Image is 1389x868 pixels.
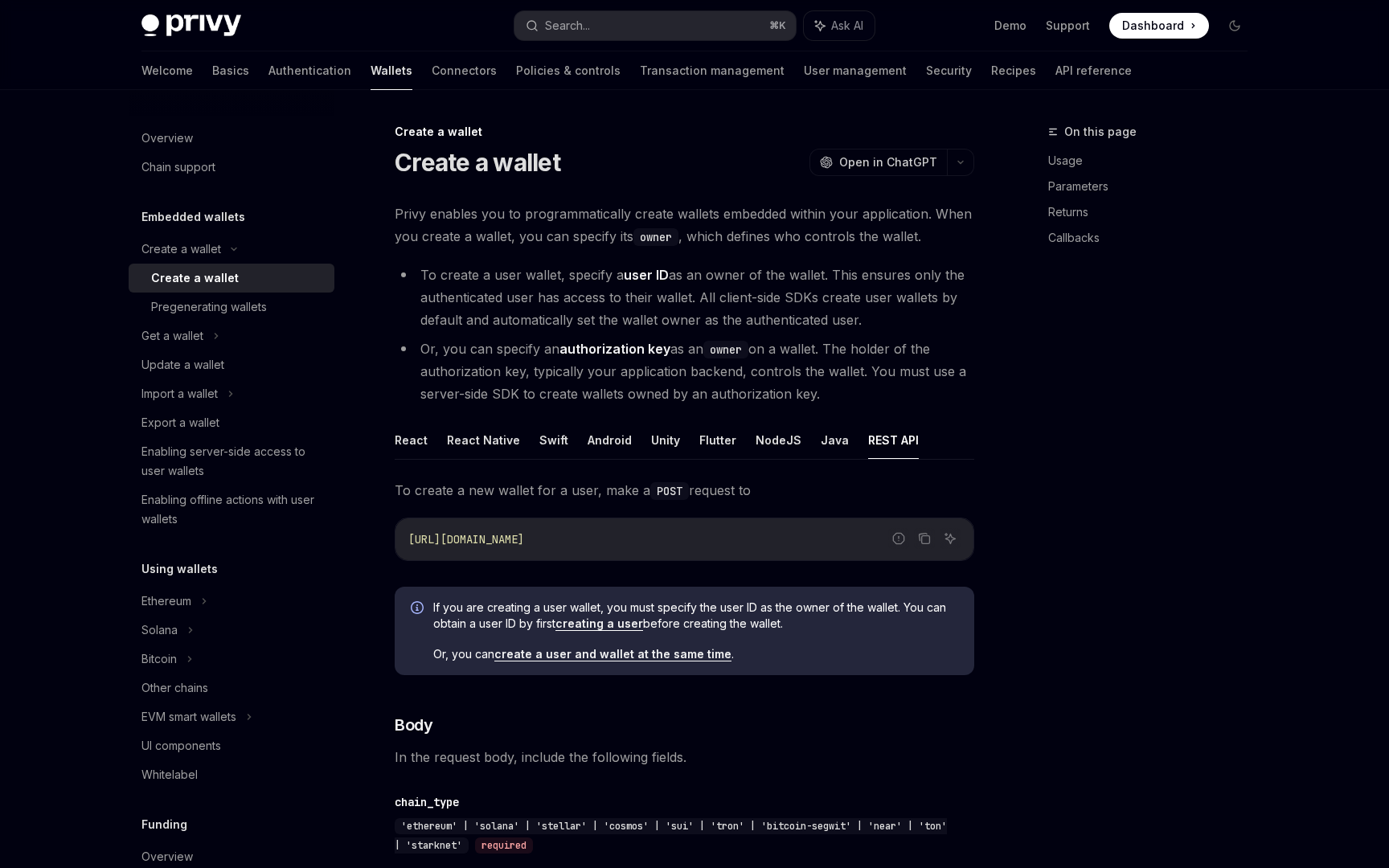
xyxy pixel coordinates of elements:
h5: Using wallets [141,559,218,579]
a: UI components [129,731,334,760]
div: Enabling server-side access to user wallets [141,442,325,481]
li: Or, you can specify an as an on a wallet. The holder of the authorization key, typically your app... [395,338,974,405]
h1: Create a wallet [395,148,560,177]
button: REST API [868,421,919,459]
span: ⌘ K [769,19,786,32]
span: On this page [1064,122,1137,141]
span: Open in ChatGPT [839,154,937,170]
button: Copy the contents from the code block [914,528,935,549]
a: Callbacks [1048,225,1260,251]
a: Wallets [371,51,412,90]
a: creating a user [555,616,643,631]
button: React [395,421,428,459]
a: Connectors [432,51,497,90]
div: required [475,837,533,854]
button: Open in ChatGPT [809,149,947,176]
button: Flutter [699,421,736,459]
span: Or, you can . [433,646,958,662]
div: Pregenerating wallets [151,297,267,317]
a: Whitelabel [129,760,334,789]
button: Java [821,421,849,459]
a: Policies & controls [516,51,621,90]
div: Overview [141,129,193,148]
a: Export a wallet [129,408,334,437]
div: Create a wallet [151,268,239,288]
a: Security [926,51,972,90]
strong: user ID [624,267,669,283]
a: Other chains [129,674,334,702]
a: Transaction management [640,51,785,90]
button: Search...⌘K [514,11,796,40]
span: If you are creating a user wallet, you must specify the user ID as the owner of the wallet. You c... [433,600,958,632]
div: Get a wallet [141,326,203,346]
code: POST [650,482,689,500]
div: Other chains [141,678,208,698]
svg: Info [411,601,427,617]
code: owner [703,341,748,358]
span: [URL][DOMAIN_NAME] [408,532,524,547]
div: Update a wallet [141,355,224,375]
a: Welcome [141,51,193,90]
a: Enabling server-side access to user wallets [129,437,334,485]
strong: authorization key [559,341,670,357]
span: Body [395,714,432,736]
button: Swift [539,421,568,459]
a: Basics [212,51,249,90]
div: Create a wallet [141,240,221,259]
button: Android [588,421,632,459]
a: Pregenerating wallets [129,293,334,321]
div: Enabling offline actions with user wallets [141,490,325,529]
span: Ask AI [831,18,863,34]
button: NodeJS [756,421,801,459]
div: Import a wallet [141,384,218,403]
button: React Native [447,421,520,459]
div: UI components [141,736,221,755]
a: Authentication [268,51,351,90]
a: User management [804,51,907,90]
a: Update a wallet [129,350,334,379]
a: create a user and wallet at the same time [494,647,731,661]
a: Overview [129,124,334,153]
span: Dashboard [1122,18,1184,34]
a: Demo [994,18,1026,34]
div: Export a wallet [141,413,219,432]
a: Returns [1048,199,1260,225]
button: Ask AI [804,11,875,40]
span: To create a new wallet for a user, make a request to [395,479,974,502]
span: Privy enables you to programmatically create wallets embedded within your application. When you c... [395,203,974,248]
a: Dashboard [1109,13,1209,39]
a: Support [1046,18,1090,34]
div: Bitcoin [141,649,177,669]
a: Recipes [991,51,1036,90]
div: Overview [141,847,193,866]
span: In the request body, include the following fields. [395,746,974,768]
button: Toggle dark mode [1222,13,1248,39]
a: Chain support [129,153,334,182]
div: Whitelabel [141,765,198,784]
button: Report incorrect code [888,528,909,549]
h5: Embedded wallets [141,207,245,227]
code: owner [633,228,678,246]
li: To create a user wallet, specify a as an owner of the wallet. This ensures only the authenticated... [395,264,974,331]
span: 'ethereum' | 'solana' | 'stellar' | 'cosmos' | 'sui' | 'tron' | 'bitcoin-segwit' | 'near' | 'ton'... [395,820,947,852]
a: Create a wallet [129,264,334,293]
a: Parameters [1048,174,1260,199]
button: Unity [651,421,680,459]
a: Usage [1048,148,1260,174]
a: API reference [1055,51,1132,90]
div: Solana [141,620,178,640]
h5: Funding [141,815,187,834]
img: dark logo [141,14,241,37]
div: Create a wallet [395,124,974,140]
div: EVM smart wallets [141,707,236,727]
div: Chain support [141,158,215,177]
div: Search... [545,16,590,35]
div: chain_type [395,794,459,810]
a: Enabling offline actions with user wallets [129,485,334,534]
div: Ethereum [141,592,191,611]
button: Ask AI [940,528,961,549]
